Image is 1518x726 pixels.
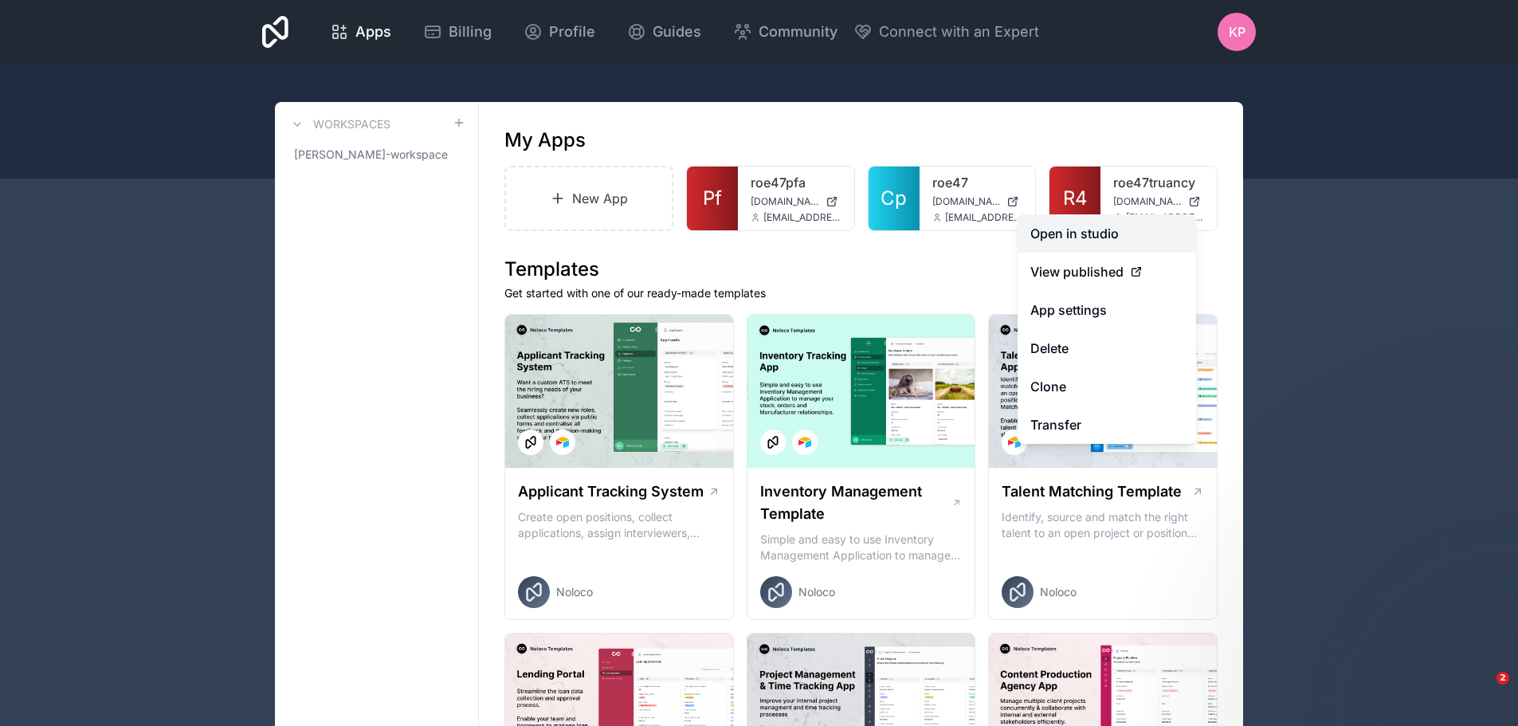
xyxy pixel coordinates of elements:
iframe: Intercom live chat [1464,672,1502,710]
a: Cp [869,167,920,230]
h1: Applicant Tracking System [518,481,704,503]
span: [DOMAIN_NAME] [751,195,819,208]
span: View published [1030,262,1124,281]
p: Get started with one of our ready-made templates [504,285,1218,301]
h1: Inventory Management Template [760,481,951,525]
span: Community [759,21,837,43]
p: Create open positions, collect applications, assign interviewers, centralise candidate feedback a... [518,509,720,541]
span: [EMAIL_ADDRESS][DOMAIN_NAME] [1126,211,1204,224]
a: roe47 [932,173,1023,192]
h1: Templates [504,257,1218,282]
span: Noloco [798,584,835,600]
a: Billing [410,14,504,49]
a: Community [720,14,850,49]
img: Airtable Logo [798,436,811,449]
a: [DOMAIN_NAME] [751,195,841,208]
img: Airtable Logo [556,436,569,449]
p: Simple and easy to use Inventory Management Application to manage your stock, orders and Manufact... [760,532,963,563]
h1: Talent Matching Template [1002,481,1182,503]
a: Transfer [1018,406,1196,444]
span: KP [1229,22,1245,41]
span: Apps [355,21,391,43]
a: [DOMAIN_NAME] [932,195,1023,208]
a: View published [1018,253,1196,291]
span: [PERSON_NAME]-workspace [294,147,448,163]
p: Identify, source and match the right talent to an open project or position with our Talent Matchi... [1002,509,1204,541]
span: Noloco [556,584,593,600]
span: Profile [549,21,595,43]
img: Airtable Logo [1008,436,1021,449]
span: Billing [449,21,492,43]
span: R4 [1063,186,1088,211]
span: Connect with an Expert [879,21,1039,43]
a: roe47pfa [751,173,841,192]
span: [EMAIL_ADDRESS][DOMAIN_NAME] [945,211,1023,224]
a: Workspaces [288,115,390,134]
span: Guides [653,21,701,43]
a: App settings [1018,291,1196,329]
span: [EMAIL_ADDRESS][DOMAIN_NAME] [763,211,841,224]
h1: My Apps [504,128,586,153]
a: Open in studio [1018,214,1196,253]
a: roe47truancy [1113,173,1204,192]
a: Profile [511,14,608,49]
h3: Workspaces [313,116,390,132]
a: Clone [1018,367,1196,406]
span: Noloco [1040,584,1077,600]
a: Guides [614,14,714,49]
a: [PERSON_NAME]-workspace [288,140,465,169]
span: [DOMAIN_NAME] [932,195,1001,208]
button: Connect with an Expert [853,21,1039,43]
span: Cp [881,186,907,211]
span: [DOMAIN_NAME] [1113,195,1182,208]
iframe: Intercom notifications message [1199,571,1518,683]
a: R4 [1049,167,1100,230]
a: Apps [317,14,404,49]
span: Pf [703,186,722,211]
a: [DOMAIN_NAME] [1113,195,1204,208]
a: New App [504,166,673,231]
button: Delete [1018,329,1196,367]
a: Pf [687,167,738,230]
span: 2 [1496,672,1509,685]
